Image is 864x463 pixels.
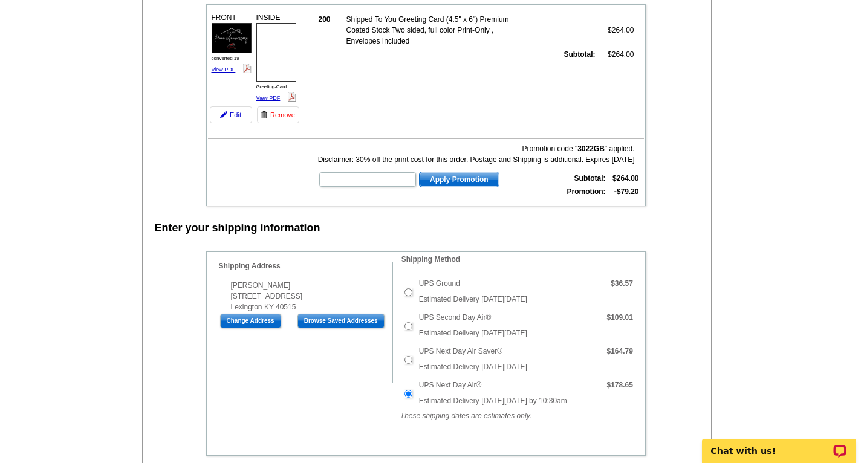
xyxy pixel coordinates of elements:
[287,92,296,102] img: pdf_logo.png
[400,412,531,420] em: These shipping dates are estimates only.
[694,425,864,463] iframe: LiveChat chat widget
[400,254,461,265] legend: Shipping Method
[606,347,632,355] strong: $164.79
[210,106,252,123] a: Edit
[611,279,633,288] strong: $36.57
[606,381,632,389] strong: $178.65
[318,15,330,24] strong: 200
[564,50,596,59] strong: Subtotal:
[220,314,281,328] input: Change Address
[257,106,299,123] a: Remove
[210,10,253,77] div: FRONT
[419,346,502,357] label: UPS Next Day Air Saver®
[212,23,252,53] img: small-thumb.jpg
[419,278,460,289] label: UPS Ground
[597,13,635,47] td: $264.00
[256,23,296,82] img: small-thumb.jpg
[612,174,638,183] strong: $264.00
[242,64,252,73] img: pdf_logo.png
[614,187,639,196] strong: -$79.20
[419,397,567,405] span: Estimated Delivery [DATE][DATE] by 10:30am
[419,329,527,337] span: Estimated Delivery [DATE][DATE]
[297,314,385,328] input: Browse Saved Addresses
[419,363,527,371] span: Estimated Delivery [DATE][DATE]
[574,174,606,183] strong: Subtotal:
[255,10,298,105] div: INSIDE
[597,48,635,60] td: $264.00
[219,280,392,312] div: [PERSON_NAME] [STREET_ADDRESS] Lexington KY 40515
[419,295,527,303] span: Estimated Delivery [DATE][DATE]
[420,172,499,187] span: Apply Promotion
[220,111,227,118] img: pencil-icon.gif
[419,380,482,390] label: UPS Next Day Air®
[212,56,239,61] span: converted 19
[261,111,268,118] img: trashcan-icon.gif
[219,262,392,270] h4: Shipping Address
[155,220,320,236] div: Enter your shipping information
[419,172,499,187] button: Apply Promotion
[606,313,632,322] strong: $109.01
[256,84,294,89] span: Greeting-Card_...
[567,187,606,196] strong: Promotion:
[419,312,492,323] label: UPS Second Day Air®
[212,66,236,73] a: View PDF
[256,95,281,101] a: View PDF
[577,144,605,153] b: 3022GB
[346,13,521,47] td: Shipped To You Greeting Card (4.5" x 6") Premium Coated Stock Two sided, full color Print-Only , ...
[318,143,635,165] div: Promotion code " " applied. Disclaimer: 30% off the print cost for this order. Postage and Shippi...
